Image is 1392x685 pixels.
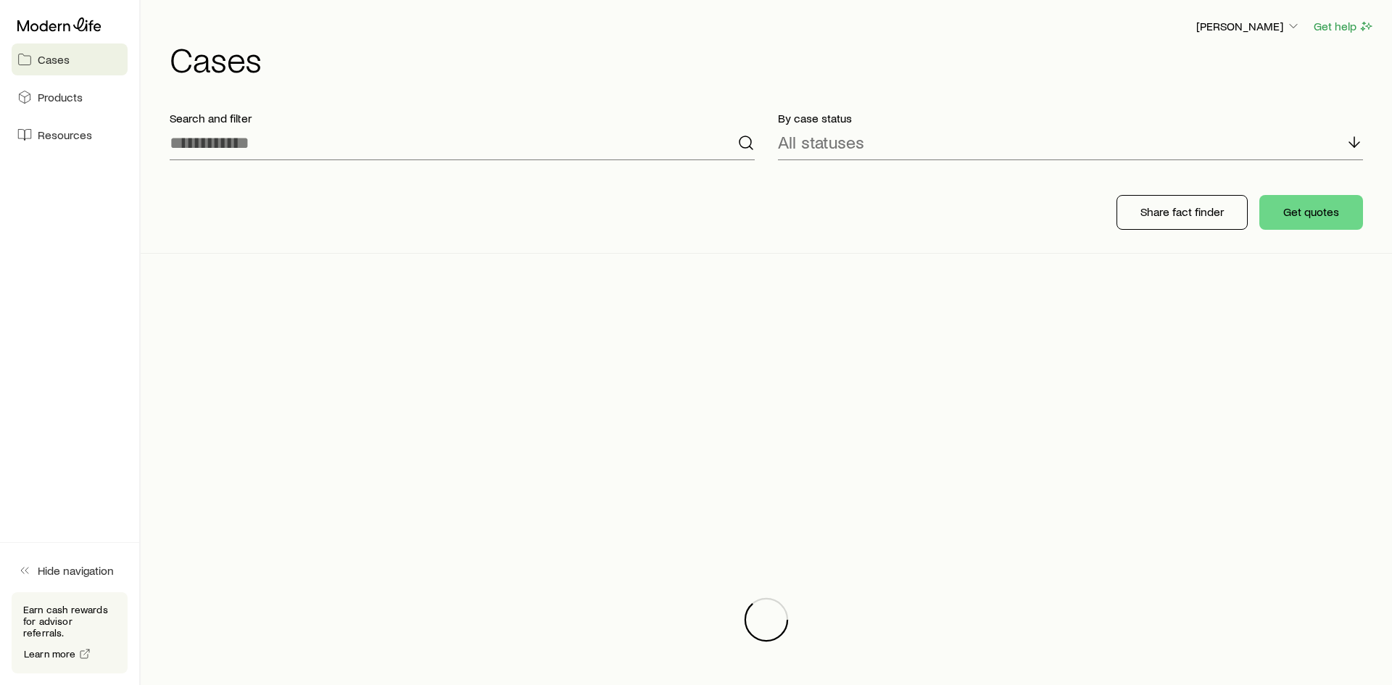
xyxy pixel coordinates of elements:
button: Get quotes [1259,195,1363,230]
div: Earn cash rewards for advisor referrals.Learn more [12,592,128,673]
span: Cases [38,52,70,67]
p: Earn cash rewards for advisor referrals. [23,604,116,639]
button: Hide navigation [12,555,128,586]
button: Get help [1313,18,1375,35]
span: Learn more [24,649,76,659]
a: Products [12,81,128,113]
p: By case status [778,111,1363,125]
button: Share fact finder [1116,195,1248,230]
span: Products [38,90,83,104]
span: Resources [38,128,92,142]
a: Cases [12,43,128,75]
button: [PERSON_NAME] [1196,18,1301,36]
a: Resources [12,119,128,151]
p: Search and filter [170,111,755,125]
p: All statuses [778,132,864,152]
h1: Cases [170,41,1375,76]
p: [PERSON_NAME] [1196,19,1301,33]
p: Share fact finder [1140,204,1224,219]
span: Hide navigation [38,563,114,578]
